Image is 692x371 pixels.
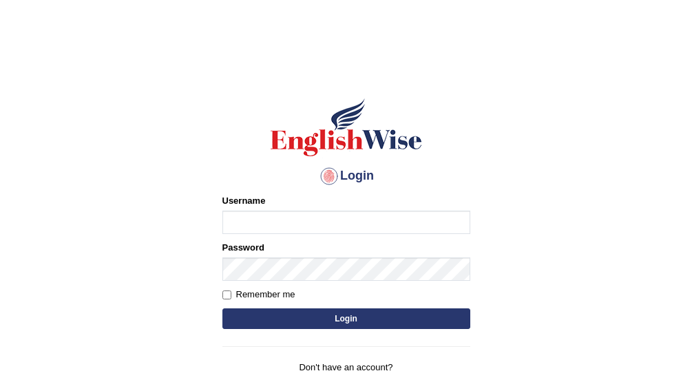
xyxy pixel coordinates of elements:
[222,288,295,301] label: Remember me
[222,308,470,329] button: Login
[222,194,266,207] label: Username
[222,165,470,187] h4: Login
[268,96,425,158] img: Logo of English Wise sign in for intelligent practice with AI
[222,290,231,299] input: Remember me
[222,241,264,254] label: Password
